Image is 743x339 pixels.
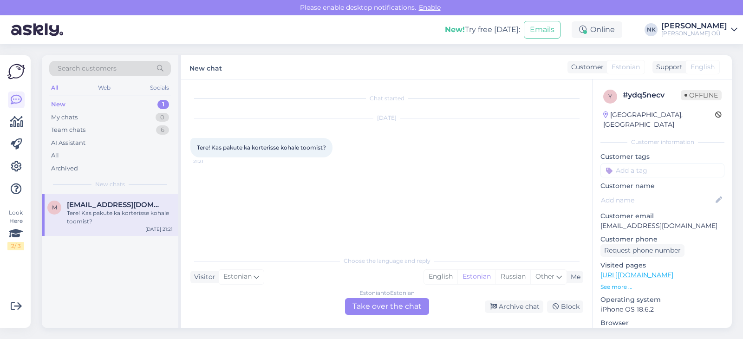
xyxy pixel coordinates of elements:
[51,125,85,135] div: Team chats
[190,257,583,265] div: Choose the language and reply
[7,242,24,250] div: 2 / 3
[572,21,622,38] div: Online
[190,94,583,103] div: Chat started
[661,30,727,37] div: [PERSON_NAME] OÜ
[58,64,117,73] span: Search customers
[524,21,561,39] button: Emails
[96,82,112,94] div: Web
[156,113,169,122] div: 0
[661,22,727,30] div: [PERSON_NAME]
[190,272,215,282] div: Visitor
[603,110,715,130] div: [GEOGRAPHIC_DATA], [GEOGRAPHIC_DATA]
[51,164,78,173] div: Archived
[600,152,724,162] p: Customer tags
[359,289,415,297] div: Estonian to Estonian
[600,318,724,328] p: Browser
[600,221,724,231] p: [EMAIL_ADDRESS][DOMAIN_NAME]
[51,151,59,160] div: All
[51,138,85,148] div: AI Assistant
[495,270,530,284] div: Russian
[645,23,658,36] div: NK
[193,158,228,165] span: 21:21
[535,272,554,280] span: Other
[51,100,65,109] div: New
[424,270,457,284] div: English
[600,235,724,244] p: Customer phone
[95,180,125,189] span: New chats
[445,24,520,35] div: Try free [DATE]:
[600,295,724,305] p: Operating system
[485,300,543,313] div: Archive chat
[600,261,724,270] p: Visited pages
[608,93,612,100] span: y
[157,100,169,109] div: 1
[600,163,724,177] input: Add a tag
[51,113,78,122] div: My chats
[190,114,583,122] div: [DATE]
[600,305,724,314] p: iPhone OS 18.6.2
[52,204,57,211] span: m
[67,209,173,226] div: Tere! Kas pakute ka korterisse kohale toomist?
[623,90,681,101] div: # ydq5necv
[681,90,722,100] span: Offline
[189,61,222,73] label: New chat
[661,22,737,37] a: [PERSON_NAME][PERSON_NAME] OÜ
[7,63,25,80] img: Askly Logo
[445,25,465,34] b: New!
[7,209,24,250] div: Look Here
[600,283,724,291] p: See more ...
[691,62,715,72] span: English
[600,181,724,191] p: Customer name
[600,271,673,279] a: [URL][DOMAIN_NAME]
[457,270,495,284] div: Estonian
[197,144,326,151] span: Tere! Kas pakute ka korterisse kohale toomist?
[612,62,640,72] span: Estonian
[345,298,429,315] div: Take over the chat
[49,82,60,94] div: All
[600,211,724,221] p: Customer email
[652,62,683,72] div: Support
[223,272,252,282] span: Estonian
[567,272,580,282] div: Me
[600,138,724,146] div: Customer information
[600,244,684,257] div: Request phone number
[148,82,171,94] div: Socials
[547,300,583,313] div: Block
[567,62,604,72] div: Customer
[156,125,169,135] div: 6
[416,3,443,12] span: Enable
[601,195,714,205] input: Add name
[145,226,173,233] div: [DATE] 21:21
[67,201,163,209] span: merily@live.com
